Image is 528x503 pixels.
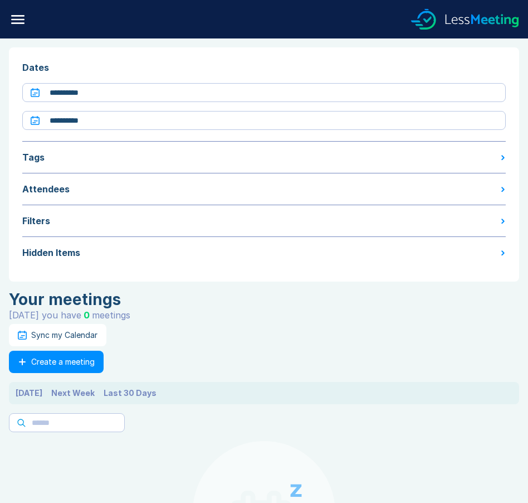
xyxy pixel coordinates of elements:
button: Next Week [47,384,99,402]
button: Last 30 Days [99,384,161,402]
div: Attendees [22,182,70,196]
div: Your meetings [9,291,510,308]
button: Sync my Calendar [9,324,106,346]
div: Tags [22,151,45,164]
div: Filters [22,214,50,228]
button: [DATE] [11,384,47,402]
div: Hidden Items [22,246,80,259]
button: Create a meeting [9,351,104,373]
div: [DATE] you have meeting s [9,308,519,322]
div: Create a meeting [31,357,95,366]
div: Dates [22,61,506,74]
span: 0 [84,309,90,321]
div: Sync my Calendar [31,331,97,340]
